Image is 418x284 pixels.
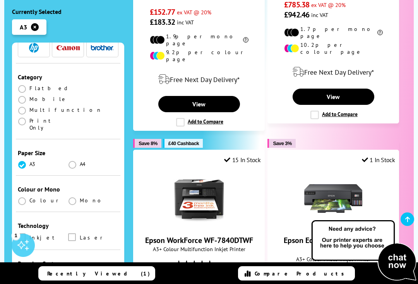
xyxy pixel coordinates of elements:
span: Mono [80,197,105,204]
span: Inkjet [29,233,58,242]
a: Epson WorkForce WF-7840DTWF [170,221,228,229]
img: Open Live Chat window [310,219,418,282]
div: modal_delivery [137,68,260,90]
div: Paper Size [18,149,118,157]
span: £152.77 [150,7,175,17]
img: Brother [91,45,114,50]
div: modal_delivery [272,61,395,83]
span: A4 [80,161,87,168]
span: inc VAT [177,19,194,26]
span: £183.32 [150,17,175,27]
button: £40 Cashback [163,139,203,148]
span: (21) [216,257,223,271]
a: View [158,96,240,112]
a: Compare Products [238,266,355,281]
span: A3 [29,161,36,168]
span: Save 3% [273,140,291,146]
span: A3+ Colour Photo Inkjet Printer [272,255,395,263]
span: Laser [80,233,106,242]
li: 10.2p per colour page [284,41,382,55]
span: Multifunction [29,106,102,113]
span: Flatbed [29,85,70,92]
span: A3 [20,23,27,31]
div: 1 [12,231,20,240]
div: 1 In Stock [362,156,395,164]
span: Compare Products [255,270,348,277]
div: Technology [18,222,118,229]
button: Canon [54,43,82,53]
span: Mobile [29,96,68,103]
span: A3+ Colour Multifunction Inkjet Printer [137,245,260,253]
a: View [293,89,374,105]
label: Add to Compare [176,118,223,127]
img: HP [29,43,39,53]
span: Colour [29,197,62,204]
button: HP [20,43,48,53]
img: Epson WorkForce WF-7840DTWF [170,169,228,228]
button: Save 8% [133,139,161,148]
span: £942.46 [284,10,309,20]
a: Epson EcoTank ET-18100 (Box Opened) [304,221,362,229]
label: Add to Compare [310,111,358,119]
li: 1.9p per mono page [150,33,248,47]
div: 15 In Stock [224,156,260,164]
span: Recently Viewed (1) [47,270,150,277]
div: Colour or Mono [18,185,118,193]
a: Recently Viewed (1) [38,266,155,281]
span: Save 8% [139,140,157,146]
span: inc VAT [311,11,328,19]
img: Canon [57,45,80,50]
a: Epson WorkForce WF-7840DTWF [145,235,253,245]
a: Epson EcoTank ET-18100 (Box Opened) [284,235,383,255]
span: ex VAT @ 20% [311,1,346,9]
div: Currently Selected [12,8,124,15]
button: Save 3% [267,139,295,148]
img: Epson EcoTank ET-18100 (Box Opened) [304,169,362,228]
div: Running Costs [18,260,118,267]
li: 1.7p per mono page [284,26,382,39]
span: £40 Cashback [168,140,199,146]
span: ex VAT @ 20% [177,9,211,16]
span: Print Only [29,117,68,131]
div: Category [18,73,118,81]
button: Brother [88,43,116,53]
li: 9.2p per colour page [150,49,248,63]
